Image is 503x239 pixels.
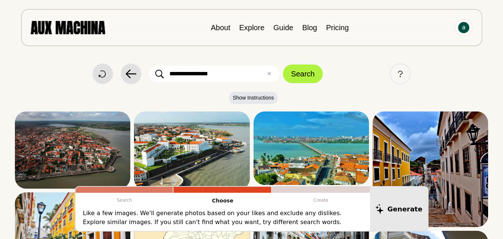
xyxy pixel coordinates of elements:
[390,63,411,84] button: Help
[326,23,349,32] a: Pricing
[134,111,249,190] img: Search result
[458,22,469,33] img: Avatar
[370,187,428,231] button: Generate
[273,23,293,32] a: Guide
[229,92,278,104] button: Show Instructions
[15,111,130,189] img: Search result
[239,23,264,32] a: Explore
[121,63,141,84] button: Back
[211,23,230,32] a: About
[283,65,323,83] button: Search
[302,23,317,32] a: Blog
[31,21,105,34] img: AUX MACHINA
[267,69,271,78] button: ✕
[83,209,363,227] p: Like a few images. We'll generate photos based on your likes and exclude any dislikes. Explore si...
[76,193,174,208] p: Search
[254,111,369,185] img: Search result
[173,193,272,209] p: Choose
[373,111,488,227] img: Search result
[272,193,370,208] p: Create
